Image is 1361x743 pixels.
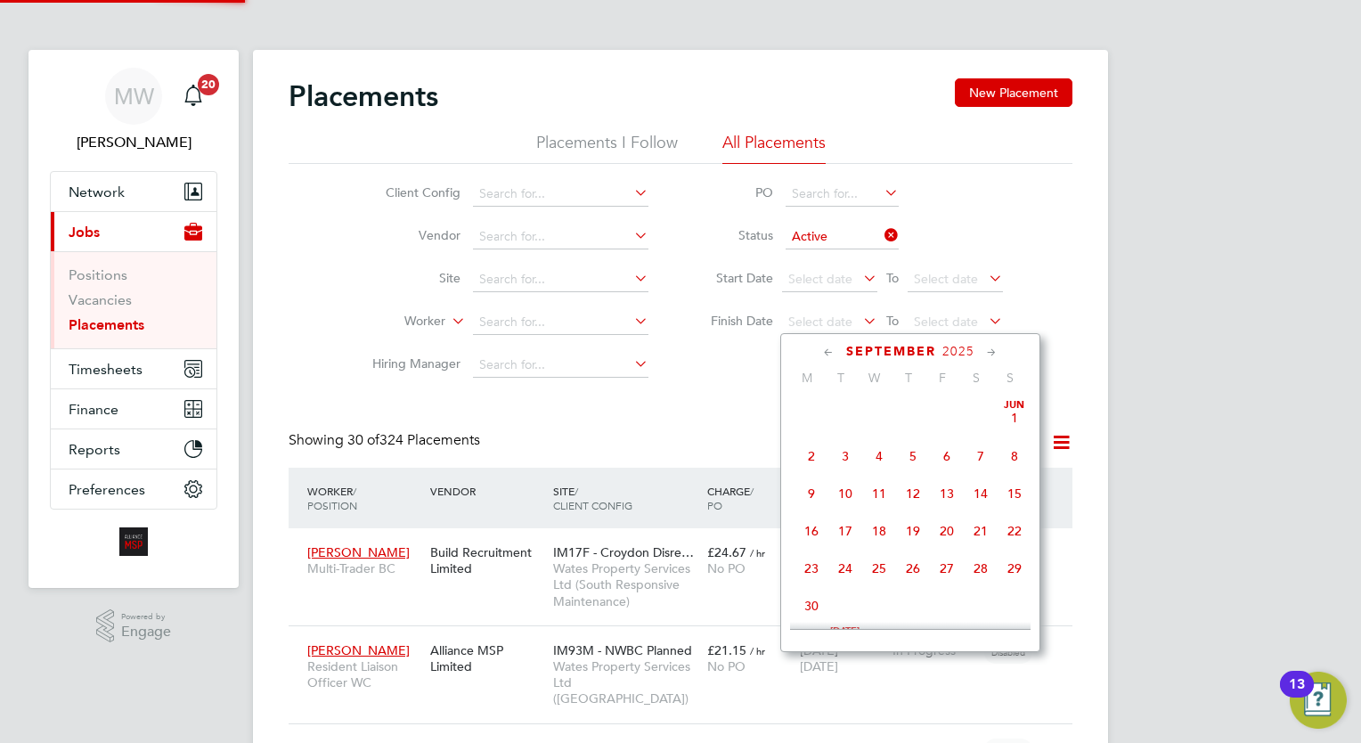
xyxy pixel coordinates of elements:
[51,251,216,348] div: Jobs
[1289,684,1305,707] div: 13
[473,267,648,292] input: Search for...
[51,212,216,251] button: Jobs
[50,527,217,556] a: Go to home page
[553,560,698,609] span: Wates Property Services Ltd (South Responsive Maintenance)
[693,313,773,329] label: Finish Date
[51,389,216,429] button: Finance
[69,266,127,283] a: Positions
[693,227,773,243] label: Status
[788,314,852,330] span: Select date
[964,439,998,473] span: 7
[51,429,216,469] button: Reports
[828,439,862,473] span: 3
[964,551,998,585] span: 28
[347,431,379,449] span: 30 of
[69,361,143,378] span: Timesheets
[862,514,896,548] span: 18
[549,475,703,521] div: Site
[307,658,421,690] span: Resident Liaison Officer WC
[358,355,460,371] label: Hiring Manager
[303,633,1072,648] a: [PERSON_NAME]Resident Liaison Officer WCAlliance MSP LimitedIM93M - NWBC PlannedWates Property Se...
[790,370,824,386] span: M
[998,551,1031,585] span: 29
[69,316,144,333] a: Placements
[473,182,648,207] input: Search for...
[896,439,930,473] span: 5
[121,625,171,640] span: Engage
[707,642,746,658] span: £21.15
[795,633,888,683] div: [DATE]
[693,184,773,200] label: PO
[964,477,998,510] span: 14
[914,314,978,330] span: Select date
[1290,672,1347,729] button: Open Resource Center, 13 new notifications
[914,271,978,287] span: Select date
[998,439,1031,473] span: 8
[795,514,828,548] span: 16
[955,78,1072,107] button: New Placement
[858,370,892,386] span: W
[998,477,1031,510] span: 15
[707,544,746,560] span: £24.67
[800,658,838,674] span: [DATE]
[862,477,896,510] span: 11
[69,441,120,458] span: Reports
[307,544,410,560] span: [PERSON_NAME]
[473,310,648,335] input: Search for...
[959,370,993,386] span: S
[930,439,964,473] span: 6
[750,644,765,657] span: / hr
[426,535,549,585] div: Build Recruitment Limited
[693,270,773,286] label: Start Date
[828,514,862,548] span: 17
[69,184,125,200] span: Network
[51,469,216,509] button: Preferences
[930,514,964,548] span: 20
[121,609,171,625] span: Powered by
[307,560,421,576] span: Multi-Trader BC
[722,132,826,164] li: All Placements
[896,514,930,548] span: 19
[307,484,357,512] span: / Position
[786,182,899,207] input: Search for...
[114,85,154,108] span: MW
[703,475,795,521] div: Charge
[175,68,211,125] a: 20
[862,439,896,473] span: 4
[536,132,678,164] li: Placements I Follow
[998,401,1031,435] span: 1
[198,74,219,95] span: 20
[984,641,1032,664] span: Disabled
[707,560,746,576] span: No PO
[29,50,239,588] nav: Main navigation
[828,551,862,585] span: 24
[553,484,632,512] span: / Client Config
[303,535,1072,550] a: [PERSON_NAME]Multi-Trader BCBuild Recruitment LimitedIM17F - Croydon Disre…Wates Property Service...
[473,225,648,249] input: Search for...
[998,514,1031,548] span: 22
[307,642,410,658] span: [PERSON_NAME]
[289,78,438,114] h2: Placements
[896,477,930,510] span: 12
[343,313,445,331] label: Worker
[51,349,216,388] button: Timesheets
[788,271,852,287] span: Select date
[358,270,460,286] label: Site
[69,401,118,418] span: Finance
[426,475,549,507] div: Vendor
[828,477,862,510] span: 10
[795,589,828,623] span: 30
[862,551,896,585] span: 25
[358,184,460,200] label: Client Config
[881,266,904,290] span: To
[707,658,746,674] span: No PO
[795,477,828,510] span: 9
[795,551,828,585] span: 23
[925,370,959,386] span: F
[119,527,148,556] img: alliancemsp-logo-retina.png
[998,401,1031,410] span: Jun
[750,546,765,559] span: / hr
[824,370,858,386] span: T
[50,68,217,153] a: MW[PERSON_NAME]
[553,642,692,658] span: IM93M - NWBC Planned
